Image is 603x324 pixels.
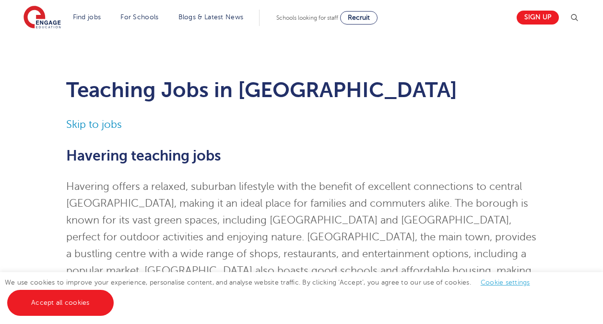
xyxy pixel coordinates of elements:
img: Engage Education [24,6,61,30]
span: We use cookies to improve your experience, personalise content, and analyse website traffic. By c... [5,279,540,306]
a: Blogs & Latest News [178,13,244,21]
a: Find jobs [73,13,101,21]
span: Schools looking for staff [276,14,338,21]
a: Cookie settings [481,279,530,286]
a: Sign up [517,11,559,25]
b: Havering teaching jobs [66,148,221,164]
a: For Schools [120,13,158,21]
h1: Teaching Jobs in [GEOGRAPHIC_DATA] [66,78,537,102]
p: Havering offers a relaxed, suburban lifestyle with the benefit of excellent connections to centra... [66,178,537,313]
a: Recruit [340,11,378,25]
span: Recruit [348,14,370,21]
a: Accept all cookies [7,290,114,316]
a: Skip to jobs [66,119,122,130]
